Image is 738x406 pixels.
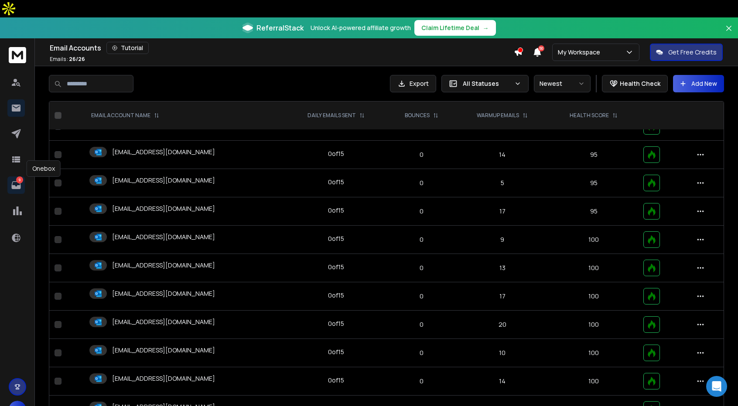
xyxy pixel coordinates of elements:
[24,14,43,21] div: v 4.0.25
[538,45,544,51] span: 50
[328,178,344,186] div: 0 of 15
[307,112,356,119] p: DAILY EMAILS SENT
[456,367,549,396] td: 14
[87,51,94,58] img: tab_keywords_by_traffic_grey.svg
[50,42,514,54] div: Email Accounts
[7,176,25,194] a: 9
[112,148,215,156] p: [EMAIL_ADDRESS][DOMAIN_NAME]
[393,264,451,272] p: 0
[256,23,304,33] span: ReferralStack
[328,376,344,385] div: 0 of 15
[549,311,638,339] td: 100
[393,320,451,329] p: 0
[456,311,549,339] td: 20
[549,367,638,396] td: 100
[549,226,638,254] td: 100
[570,112,609,119] p: HEALTH SCORE
[27,160,61,177] div: Onebox
[456,282,549,311] td: 17
[706,376,727,397] div: Open Intercom Messenger
[112,346,215,355] p: [EMAIL_ADDRESS][DOMAIN_NAME]
[311,24,411,32] p: Unlock AI-powered affiliate growth
[558,48,604,57] p: My Workspace
[14,23,21,30] img: website_grey.svg
[549,197,638,226] td: 95
[96,51,147,57] div: Keywords by Traffic
[620,79,660,88] p: Health Check
[414,20,496,36] button: Claim Lifetime Deal→
[328,319,344,328] div: 0 of 15
[393,292,451,301] p: 0
[24,51,31,58] img: tab_domain_overview_orange.svg
[549,254,638,282] td: 100
[456,141,549,169] td: 14
[668,48,717,57] p: Get Free Credits
[14,14,21,21] img: logo_orange.svg
[390,75,436,92] button: Export
[534,75,591,92] button: Newest
[69,55,85,63] span: 26 / 26
[106,42,149,54] button: Tutorial
[50,56,85,63] p: Emails :
[723,23,735,44] button: Close banner
[328,206,344,215] div: 0 of 15
[393,179,451,187] p: 0
[112,176,215,185] p: [EMAIL_ADDRESS][DOMAIN_NAME]
[33,51,78,57] div: Domain Overview
[456,226,549,254] td: 9
[549,282,638,311] td: 100
[393,150,451,159] p: 0
[650,44,723,61] button: Get Free Credits
[328,348,344,356] div: 0 of 15
[328,263,344,271] div: 0 of 15
[405,112,430,119] p: BOUNCES
[112,261,215,270] p: [EMAIL_ADDRESS][DOMAIN_NAME]
[328,149,344,158] div: 0 of 15
[393,235,451,244] p: 0
[483,24,489,32] span: →
[112,204,215,213] p: [EMAIL_ADDRESS][DOMAIN_NAME]
[477,112,519,119] p: WARMUP EMAILS
[23,23,62,30] div: Domain: [URL]
[602,75,668,92] button: Health Check
[393,348,451,357] p: 0
[16,176,23,183] p: 9
[393,377,451,386] p: 0
[549,339,638,367] td: 100
[91,112,159,119] div: EMAIL ACCOUNT NAME
[456,197,549,226] td: 17
[549,169,638,197] td: 95
[463,79,511,88] p: All Statuses
[393,207,451,216] p: 0
[328,234,344,243] div: 0 of 15
[112,374,215,383] p: [EMAIL_ADDRESS][DOMAIN_NAME]
[112,289,215,298] p: [EMAIL_ADDRESS][DOMAIN_NAME]
[456,169,549,197] td: 5
[112,233,215,241] p: [EMAIL_ADDRESS][DOMAIN_NAME]
[328,291,344,300] div: 0 of 15
[456,339,549,367] td: 10
[112,318,215,326] p: [EMAIL_ADDRESS][DOMAIN_NAME]
[456,254,549,282] td: 13
[549,141,638,169] td: 95
[673,75,724,92] button: Add New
